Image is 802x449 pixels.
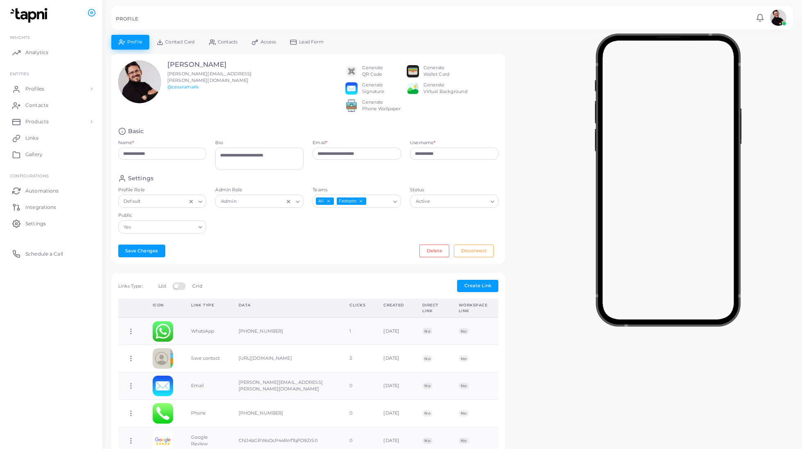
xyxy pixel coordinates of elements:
input: Search for option [133,222,195,231]
a: Links [6,130,96,146]
span: Links Type: [118,283,143,289]
span: No [459,328,469,334]
span: [PERSON_NAME][EMAIL_ADDRESS][PERSON_NAME][DOMAIN_NAME] [167,71,252,83]
div: Data [239,302,332,308]
span: Gallery [25,151,43,158]
td: Email [182,372,230,400]
label: Admin Role [215,187,304,193]
span: ENTITIES [10,71,29,76]
span: No [459,383,469,389]
img: whatsapp.png [153,321,173,342]
div: Search for option [410,195,498,208]
span: Products [25,118,49,125]
div: Generate Phone Wallpaper [362,99,401,112]
a: avatar [768,9,788,26]
img: e64e04433dee680bcc62d3a6779a8f701ecaf3be228fb80ea91b313d80e16e10.png [407,82,419,95]
span: Schedule a Call [25,250,63,258]
span: No [422,383,433,389]
span: Yes [123,223,133,231]
span: Create Link [464,283,491,288]
span: Contact Card [165,40,194,44]
td: [PERSON_NAME][EMAIL_ADDRESS][PERSON_NAME][DOMAIN_NAME] [230,372,341,400]
h3: [PERSON_NAME] [167,61,271,69]
div: Workspace Link [459,302,489,313]
img: apple-wallet.png [407,65,419,77]
a: Analytics [6,44,96,61]
span: Admin [220,197,237,206]
td: 3 [340,345,374,372]
button: Save Changes [118,245,165,257]
span: Contacts [25,102,48,109]
span: Fedopto [337,197,367,205]
img: phone-mock.b55596b7.png [595,34,741,327]
div: Icon [153,302,173,308]
div: Search for option [118,195,207,208]
span: Active [415,197,431,206]
div: Direct Link [422,302,441,313]
a: Schedule a Call [6,245,96,262]
a: Settings [6,215,96,231]
input: Search for option [432,197,487,206]
td: [DATE] [374,317,413,345]
input: Search for option [367,197,390,206]
div: Search for option [118,220,207,234]
label: Bio [215,140,304,146]
label: Email [313,140,327,146]
td: [DATE] [374,345,413,372]
span: Profile [127,40,142,44]
td: Save contact [182,345,230,372]
span: All [316,197,333,205]
img: logo [7,8,53,23]
img: 522fc3d1c3555ff804a1a379a540d0107ed87845162a92721bf5e2ebbcc3ae6c.png [345,100,358,112]
span: No [422,410,433,417]
button: Create Link [457,280,498,292]
span: Default [123,197,142,206]
td: [DATE] [374,372,413,400]
a: Integrations [6,199,96,215]
button: Clear Selected [188,198,194,205]
div: Generate Wallet Card [424,65,449,78]
img: qr2.png [345,65,358,77]
label: Status [410,187,498,193]
label: Public [118,212,207,219]
img: email.png [345,82,358,95]
span: Settings [25,220,46,227]
label: Profile Role [118,187,207,193]
img: avatar [770,9,786,26]
span: Contacts [218,40,237,44]
input: Search for option [238,197,284,206]
button: Clear Selected [286,198,291,205]
div: Link Type [191,302,221,308]
span: No [422,355,433,362]
button: Delete [419,245,449,257]
span: Configurations [10,173,49,178]
div: Generate Signature [362,82,384,95]
label: Teams [313,187,401,193]
span: No [459,355,469,362]
span: Automations [25,187,59,195]
td: Phone [182,400,230,427]
a: @cesaramaris [167,84,198,90]
img: contactcard.png [153,348,173,369]
td: [URL][DOMAIN_NAME] [230,345,341,372]
a: Profiles [6,81,96,97]
td: [PHONE_NUMBER] [230,317,341,345]
span: Links [25,134,38,142]
h4: Settings [128,175,153,182]
h4: Basic [128,127,144,135]
td: [DATE] [374,400,413,427]
span: No [422,438,433,444]
div: Generate QR Code [362,65,383,78]
span: No [459,410,469,417]
span: Integrations [25,204,56,211]
button: Deselect All [326,198,331,204]
h5: PROFILE [116,16,138,22]
label: Username [410,140,435,146]
span: No [459,438,469,444]
span: Profiles [25,85,44,93]
a: Automations [6,182,96,199]
td: [PHONE_NUMBER] [230,400,341,427]
img: phone.png [153,403,173,424]
div: Search for option [215,195,304,208]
